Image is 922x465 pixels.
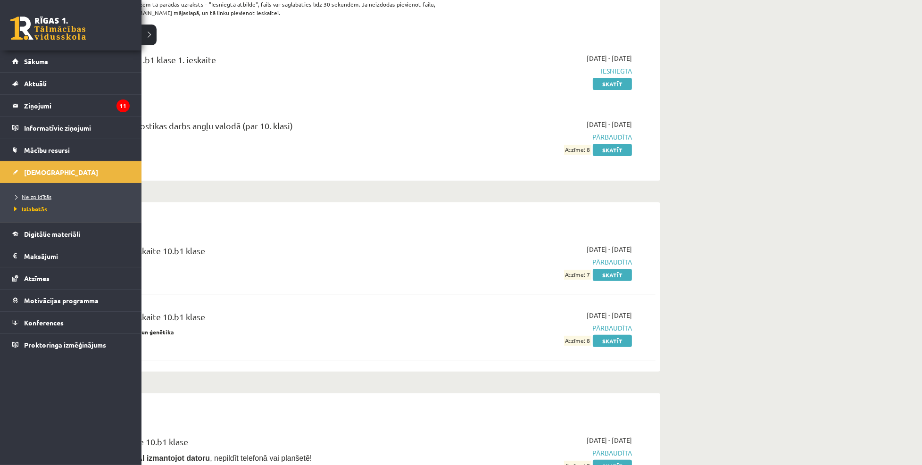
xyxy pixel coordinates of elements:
[24,245,130,267] legend: Maksājumi
[10,17,86,40] a: Rīgas 1. Tālmācības vidusskola
[24,340,106,349] span: Proktoringa izmēģinājums
[587,53,632,63] span: [DATE] - [DATE]
[71,454,312,462] span: Ieskaite jāpilda , nepildīt telefonā vai planšetē!
[24,168,98,176] span: [DEMOGRAPHIC_DATA]
[71,244,440,262] div: Dabaszinības 3. ieskaite 10.b1 klase
[587,244,632,254] span: [DATE] - [DATE]
[12,117,130,139] a: Informatīvie ziņojumi
[71,119,440,137] div: 11.b1 klases diagnostikas darbs angļu valodā (par 10. klasi)
[587,435,632,445] span: [DATE] - [DATE]
[24,117,130,139] legend: Informatīvie ziņojumi
[71,310,440,328] div: Dabaszinības 4. ieskaite 10.b1 klase
[454,66,632,76] span: Iesniegta
[24,57,48,66] span: Sākums
[564,336,591,346] span: Atzīme: 8
[593,144,632,156] a: Skatīt
[587,310,632,320] span: [DATE] - [DATE]
[12,267,130,289] a: Atzīmes
[24,230,80,238] span: Digitālie materiāli
[12,290,130,311] a: Motivācijas programma
[587,119,632,129] span: [DATE] - [DATE]
[71,53,440,71] div: Angļu valoda JK 11.b1 klase 1. ieskaite
[593,269,632,281] a: Skatīt
[24,274,50,282] span: Atzīmes
[12,95,130,116] a: Ziņojumi11
[12,161,130,183] a: [DEMOGRAPHIC_DATA]
[593,78,632,90] a: Skatīt
[24,318,64,327] span: Konferences
[121,454,210,462] b: , TIKAI izmantojot datoru
[12,193,51,200] span: Neizpildītās
[593,335,632,347] a: Skatīt
[12,73,130,94] a: Aktuāli
[12,223,130,245] a: Digitālie materiāli
[24,146,70,154] span: Mācību resursi
[12,139,130,161] a: Mācību resursi
[454,257,632,267] span: Pārbaudīta
[564,145,591,155] span: Atzīme: 8
[71,435,440,453] div: Datorika 1. ieskaite 10.b1 klase
[24,79,47,88] span: Aktuāli
[12,312,130,333] a: Konferences
[24,296,99,305] span: Motivācijas programma
[12,205,132,213] a: Izlabotās
[12,50,130,72] a: Sākums
[12,205,47,213] span: Izlabotās
[454,323,632,333] span: Pārbaudīta
[12,245,130,267] a: Maksājumi
[564,270,591,280] span: Atzīme: 7
[24,95,130,116] legend: Ziņojumi
[116,100,130,112] i: 11
[12,334,130,356] a: Proktoringa izmēģinājums
[454,132,632,142] span: Pārbaudīta
[454,448,632,458] span: Pārbaudīta
[12,192,132,201] a: Neizpildītās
